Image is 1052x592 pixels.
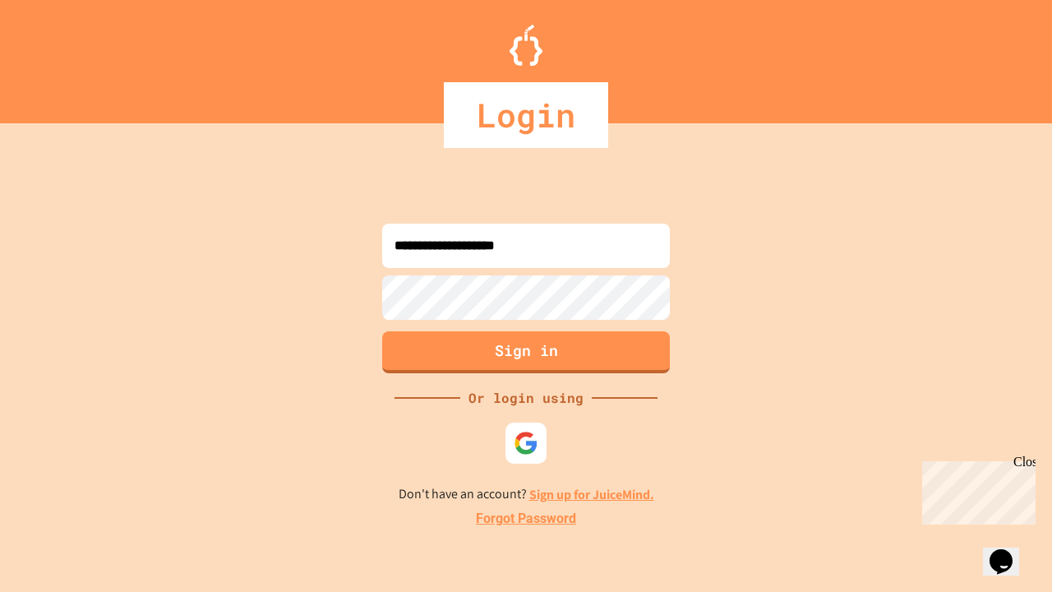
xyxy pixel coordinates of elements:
p: Don't have an account? [399,484,654,505]
a: Forgot Password [476,509,576,529]
img: google-icon.svg [514,431,538,456]
button: Sign in [382,331,670,373]
iframe: chat widget [916,455,1036,525]
div: Login [444,82,608,148]
iframe: chat widget [983,526,1036,576]
div: Or login using [460,388,592,408]
a: Sign up for JuiceMind. [529,486,654,503]
img: Logo.svg [510,25,542,66]
div: Chat with us now!Close [7,7,113,104]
